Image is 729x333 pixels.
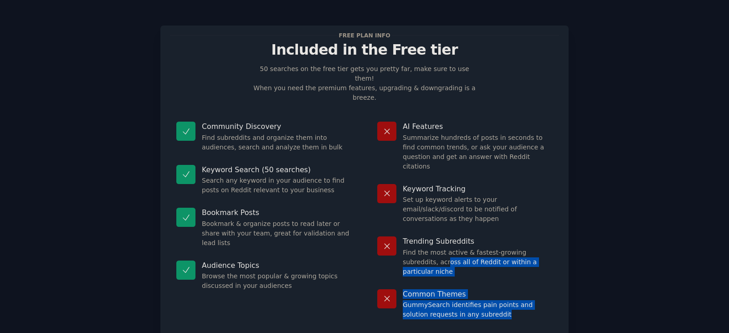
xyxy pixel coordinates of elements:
dd: Find the most active & fastest-growing subreddits, across all of Reddit or within a particular niche [403,248,553,277]
dd: GummySearch identifies pain points and solution requests in any subreddit [403,300,553,319]
p: Common Themes [403,289,553,299]
p: Audience Topics [202,261,352,270]
p: AI Features [403,122,553,131]
dd: Search any keyword in your audience to find posts on Reddit relevant to your business [202,176,352,195]
dd: Find subreddits and organize them into audiences, search and analyze them in bulk [202,133,352,152]
p: Keyword Search (50 searches) [202,165,352,174]
dd: Bookmark & organize posts to read later or share with your team, great for validation and lead lists [202,219,352,248]
dd: Browse the most popular & growing topics discussed in your audiences [202,272,352,291]
p: Bookmark Posts [202,208,352,217]
span: Free plan info [337,31,392,40]
p: Trending Subreddits [403,236,553,246]
dd: Set up keyword alerts to your email/slack/discord to be notified of conversations as they happen [403,195,553,224]
p: Community Discovery [202,122,352,131]
p: Included in the Free tier [170,42,559,58]
p: 50 searches on the free tier gets you pretty far, make sure to use them! When you need the premiu... [250,64,479,102]
dd: Summarize hundreds of posts in seconds to find common trends, or ask your audience a question and... [403,133,553,171]
p: Keyword Tracking [403,184,553,194]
